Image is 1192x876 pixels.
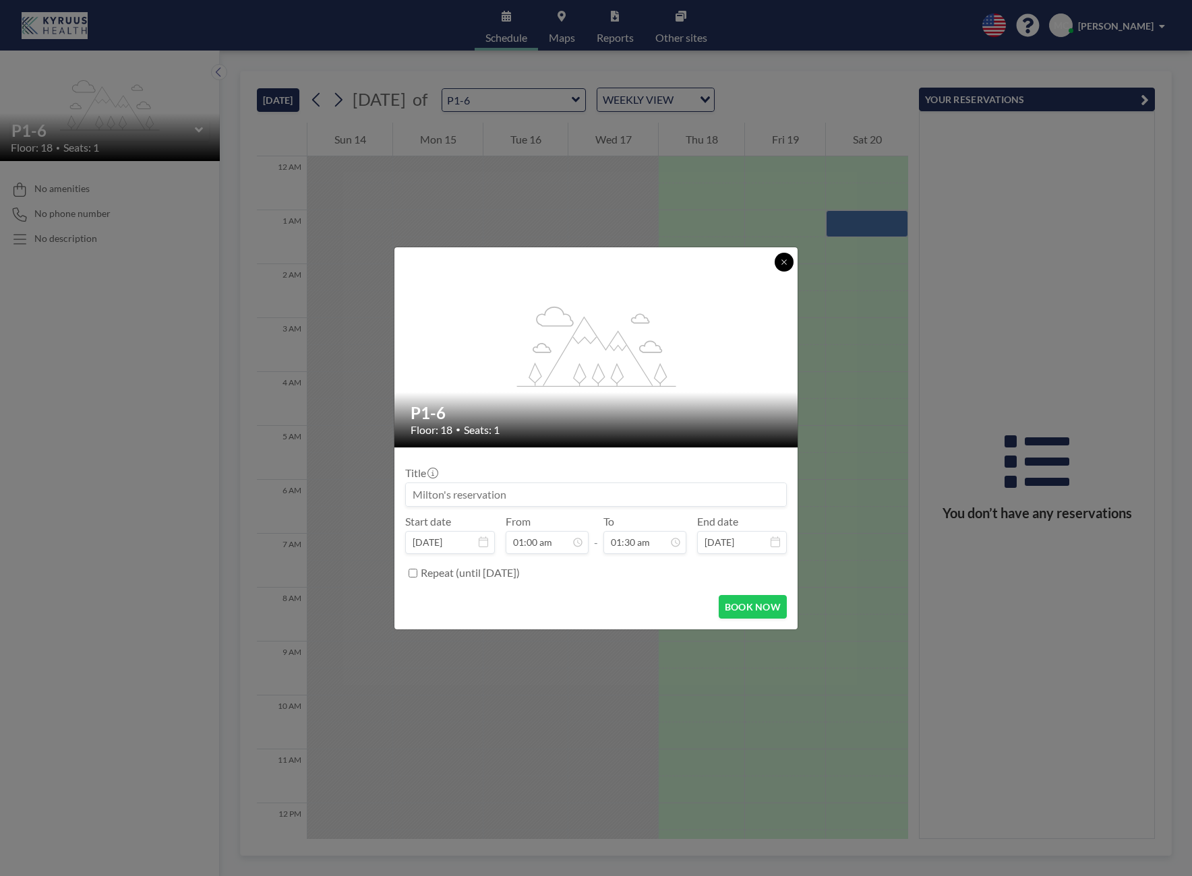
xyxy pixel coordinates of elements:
span: - [594,520,598,549]
label: Start date [405,515,451,528]
span: Seats: 1 [464,423,500,437]
span: • [456,425,460,435]
g: flex-grow: 1.2; [517,305,676,386]
button: BOOK NOW [719,595,787,619]
span: Floor: 18 [411,423,452,437]
label: Title [405,466,437,480]
label: End date [697,515,738,528]
h2: P1-6 [411,403,783,423]
label: Repeat (until [DATE]) [421,566,520,580]
label: To [603,515,614,528]
label: From [506,515,531,528]
input: Milton's reservation [406,483,786,506]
